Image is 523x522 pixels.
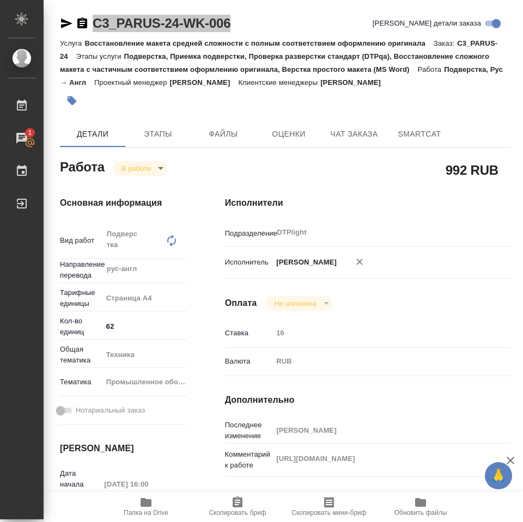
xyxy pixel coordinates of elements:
p: Проектный менеджер [94,78,169,87]
button: Обновить файлы [375,492,466,522]
p: Ставка [225,328,273,339]
span: Скопировать мини-бриф [291,509,366,517]
span: [PERSON_NAME] детали заказа [373,18,481,29]
p: Услуга [60,39,84,47]
p: Этапы услуги [76,52,124,60]
input: Пустое поле [272,325,487,341]
h2: 992 RUB [446,161,498,179]
textarea: [URL][DOMAIN_NAME] [272,450,487,468]
div: В работе [265,296,332,311]
p: [PERSON_NAME] [170,78,239,87]
span: Нотариальный заказ [76,405,145,416]
a: C3_PARUS-24-WK-006 [93,16,230,30]
div: Техника [102,346,201,364]
p: [PERSON_NAME] [320,78,389,87]
button: Не оплачена [271,299,319,308]
a: 1 [3,125,41,152]
input: ✎ Введи что-нибудь [102,318,187,334]
p: Восстановление макета средней сложности с полным соответствием оформлению оригинала [84,39,433,47]
p: Дата начала работ [60,468,100,501]
span: Файлы [197,127,250,141]
button: Скопировать мини-бриф [283,492,375,522]
h4: Исполнители [225,196,511,210]
span: Чат заказа [328,127,380,141]
button: Скопировать бриф [192,492,283,522]
span: Детали [66,127,119,141]
p: Общая тематика [60,344,102,366]
p: [PERSON_NAME] [272,257,337,268]
span: 🙏 [489,464,508,487]
p: Подверстка, Приемка подверстки, Проверка разверстки стандарт (DTPqa), Восстановление сложного мак... [60,52,489,73]
div: Страница А4 [102,289,201,308]
h4: Дополнительно [225,394,511,407]
p: Тарифные единицы [60,287,102,309]
button: В работе [118,164,154,173]
button: Скопировать ссылку [76,17,89,30]
span: Оценки [263,127,315,141]
input: Пустое поле [272,422,487,438]
span: SmartCat [393,127,446,141]
h2: Работа [60,156,105,176]
p: Последнее изменение [225,420,273,441]
input: Пустое поле [100,476,181,492]
p: Направление перевода [60,259,102,281]
button: Удалить исполнителя [348,250,372,274]
h4: [PERSON_NAME] [60,442,181,455]
p: Работа [418,65,445,73]
button: Папка на Drive [100,492,192,522]
div: RUB [272,352,487,371]
span: Обновить файлы [394,509,447,517]
p: Кол-во единиц [60,316,102,337]
button: Скопировать ссылку для ЯМессенджера [60,17,73,30]
span: Скопировать бриф [209,509,266,517]
button: Добавить тэг [60,89,84,113]
p: Исполнитель [225,257,273,268]
p: Комментарий к работе [225,449,273,471]
p: Тематика [60,377,102,388]
p: Заказ: [434,39,457,47]
p: Подразделение [225,228,273,239]
span: Этапы [132,127,184,141]
div: Промышленное оборудование [102,373,201,391]
h4: Оплата [225,297,257,310]
span: Папка на Drive [124,509,168,517]
p: Клиентские менеджеры [238,78,320,87]
p: Вид работ [60,235,102,246]
span: 1 [21,127,38,138]
h4: Основная информация [60,196,181,210]
button: 🙏 [485,462,512,489]
p: Валюта [225,356,273,367]
div: В работе [113,161,167,176]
